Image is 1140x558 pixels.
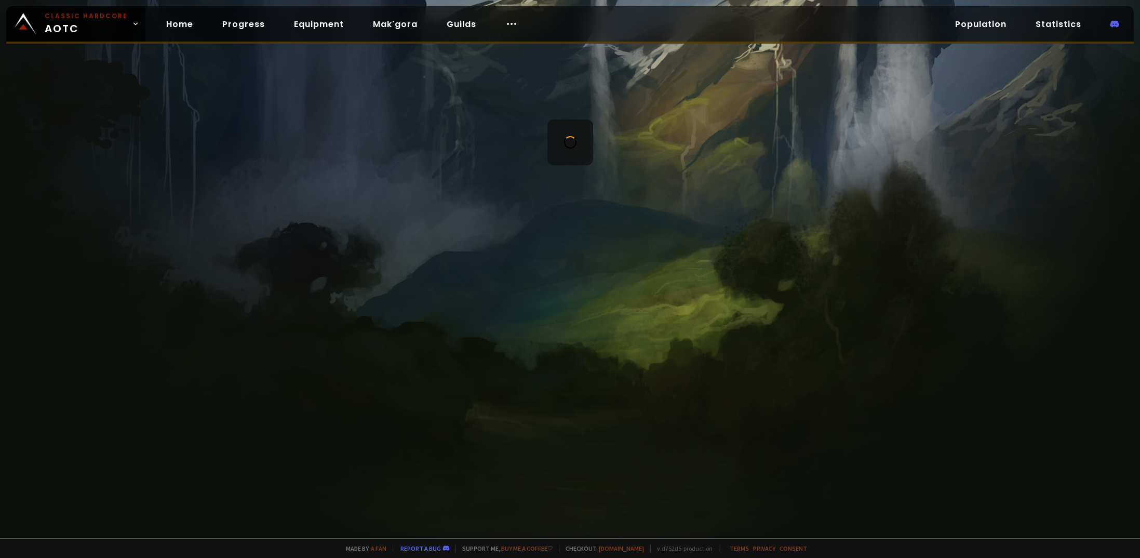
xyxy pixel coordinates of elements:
a: a fan [371,544,386,552]
a: Statistics [1027,14,1090,35]
a: Privacy [753,544,775,552]
span: Made by [340,544,386,552]
a: [DOMAIN_NAME] [599,544,644,552]
a: Home [158,14,202,35]
span: AOTC [45,11,128,36]
a: Classic HardcoreAOTC [6,6,145,42]
a: Population [947,14,1015,35]
small: Classic Hardcore [45,11,128,21]
a: Consent [780,544,807,552]
a: Buy me a coffee [501,544,553,552]
a: Progress [214,14,273,35]
a: Equipment [286,14,352,35]
a: Mak'gora [365,14,426,35]
a: Terms [730,544,749,552]
span: Checkout [559,544,644,552]
span: v. d752d5 - production [650,544,713,552]
a: Report a bug [400,544,441,552]
a: Guilds [438,14,485,35]
span: Support me, [455,544,553,552]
